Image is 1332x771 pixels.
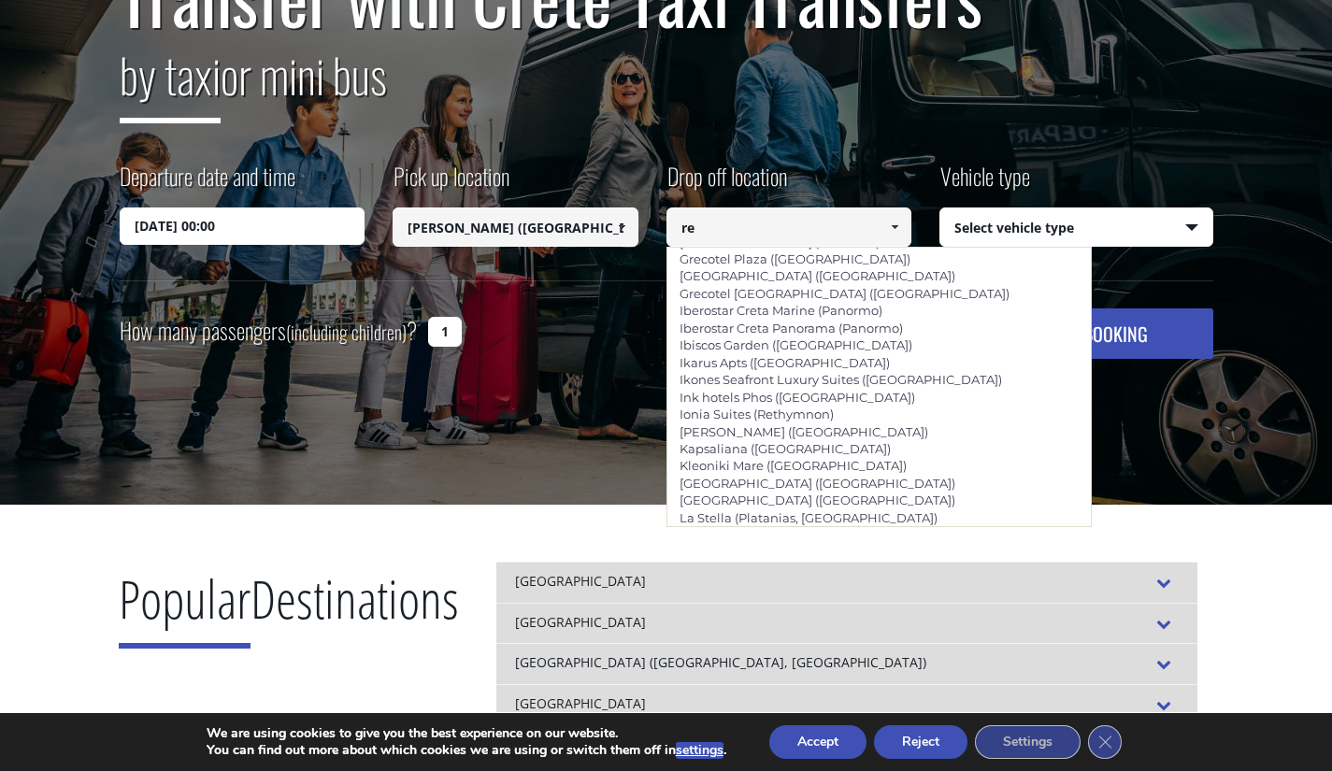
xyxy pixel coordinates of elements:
a: [PERSON_NAME] ([GEOGRAPHIC_DATA]) [667,419,940,445]
div: [GEOGRAPHIC_DATA] [496,562,1197,603]
a: Ionia Suites (Rethymnon) [667,401,846,427]
small: (including children) [286,318,407,346]
input: Select pickup location [393,207,638,247]
label: How many passengers ? [120,308,417,354]
a: [GEOGRAPHIC_DATA] ([GEOGRAPHIC_DATA]) [667,263,967,289]
a: Kapsaliana ([GEOGRAPHIC_DATA]) [667,435,903,462]
input: Select drop-off location [666,207,912,247]
a: Show All Items [880,207,910,247]
span: Select vehicle type [940,208,1212,248]
a: Kleoniki Mare ([GEOGRAPHIC_DATA]) [667,452,919,478]
button: settings [676,742,723,759]
p: You can find out more about which cookies we are using or switch them off in . [207,742,726,759]
label: Drop off location [666,160,787,207]
a: Show All Items [606,207,637,247]
button: Close GDPR Cookie Banner [1088,725,1122,759]
a: Ibiscos Garden ([GEOGRAPHIC_DATA]) [667,332,924,358]
p: We are using cookies to give you the best experience on our website. [207,725,726,742]
a: Iberostar Creta Panorama (Panormo) [667,315,915,341]
div: [GEOGRAPHIC_DATA] [496,684,1197,725]
a: Grecotel [GEOGRAPHIC_DATA] ([GEOGRAPHIC_DATA]) [667,280,1022,307]
a: Grecotel Plaza ([GEOGRAPHIC_DATA]) [667,246,923,272]
span: by taxi [120,39,221,123]
a: [GEOGRAPHIC_DATA] ([GEOGRAPHIC_DATA]) [667,487,967,513]
a: Ikones Seafront Luxury Suites ([GEOGRAPHIC_DATA]) [667,366,1014,393]
div: [GEOGRAPHIC_DATA] ([GEOGRAPHIC_DATA], [GEOGRAPHIC_DATA]) [496,643,1197,684]
label: Vehicle type [939,160,1030,207]
a: Ikarus Apts ([GEOGRAPHIC_DATA]) [667,350,902,376]
a: La Stella (Platanias, [GEOGRAPHIC_DATA]) [667,505,950,531]
label: Departure date and time [120,160,295,207]
button: Settings [975,725,1081,759]
h2: or mini bus [120,36,1213,137]
h2: Destinations [119,562,459,663]
span: Popular [119,563,251,649]
button: Accept [769,725,867,759]
div: [GEOGRAPHIC_DATA] [496,603,1197,644]
a: Ink hotels Phos ([GEOGRAPHIC_DATA]) [667,384,927,410]
button: Reject [874,725,967,759]
a: [GEOGRAPHIC_DATA] ([GEOGRAPHIC_DATA]) [667,470,967,496]
a: Iberostar Creta Marine (Panormo) [667,297,895,323]
label: Pick up location [393,160,509,207]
